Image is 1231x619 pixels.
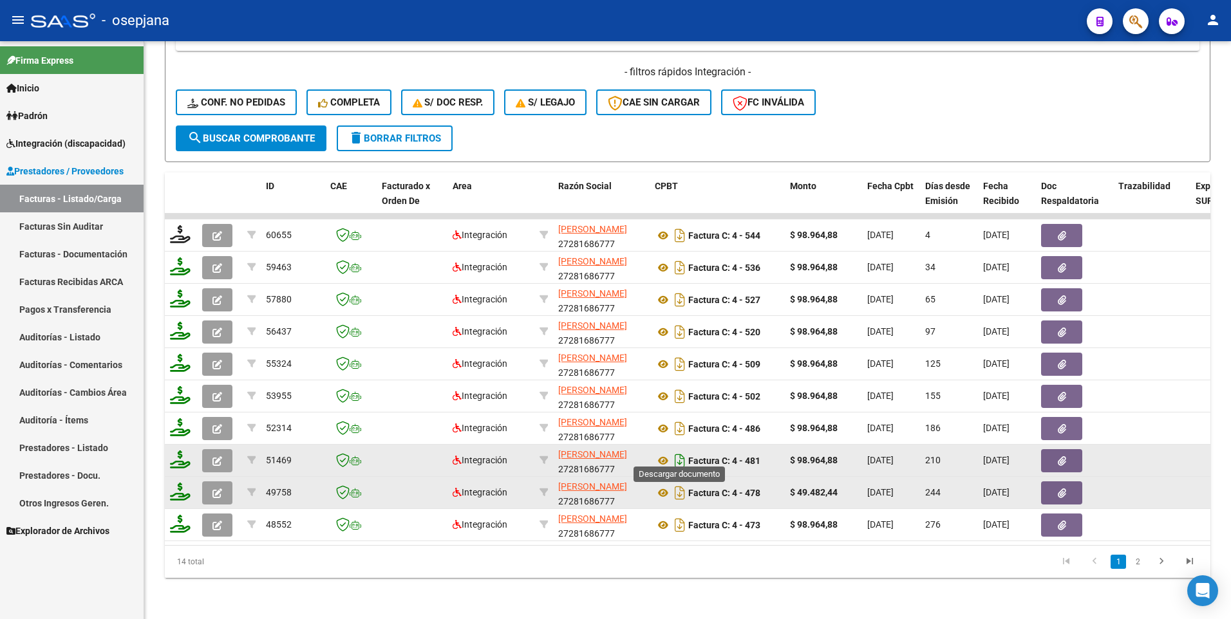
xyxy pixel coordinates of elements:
[377,172,447,229] datatable-header-cell: Facturado x Orden De
[558,286,644,313] div: 27281686777
[1178,555,1202,569] a: go to last page
[266,358,292,369] span: 55324
[790,358,838,369] strong: $ 98.964,88
[790,230,838,240] strong: $ 98.964,88
[790,487,838,497] strong: $ 49.482,44
[553,172,650,229] datatable-header-cell: Razón Social
[672,386,688,407] i: Descargar documento
[983,358,1010,369] span: [DATE]
[672,354,688,374] i: Descargar documento
[318,97,380,108] span: Completa
[1113,172,1190,229] datatable-header-cell: Trazabilidad
[453,519,507,530] span: Integración
[1118,181,1170,191] span: Trazabilidad
[453,487,507,497] span: Integración
[266,519,292,530] span: 48552
[867,181,914,191] span: Fecha Cpbt
[983,487,1010,497] span: [DATE]
[453,294,507,304] span: Integración
[266,230,292,240] span: 60655
[655,181,678,191] span: CPBT
[688,263,760,273] strong: Factura C: 4 - 536
[688,391,760,402] strong: Factura C: 4 - 502
[337,125,453,151] button: Borrar Filtros
[10,12,26,28] mat-icon: menu
[983,391,1010,401] span: [DATE]
[688,423,760,434] strong: Factura C: 4 - 486
[925,326,935,337] span: 97
[1036,172,1113,229] datatable-header-cell: Doc Respaldatoria
[790,423,838,433] strong: $ 98.964,88
[401,89,495,115] button: S/ Doc Resp.
[558,479,644,506] div: 27281686777
[672,450,688,471] i: Descargar documento
[790,391,838,401] strong: $ 98.964,88
[558,417,627,427] span: [PERSON_NAME]
[688,327,760,337] strong: Factura C: 4 - 520
[6,81,39,95] span: Inicio
[453,423,507,433] span: Integración
[266,294,292,304] span: 57880
[176,125,326,151] button: Buscar Comprobante
[187,97,285,108] span: Conf. no pedidas
[6,136,126,151] span: Integración (discapacidad)
[447,172,534,229] datatable-header-cell: Area
[867,391,894,401] span: [DATE]
[102,6,169,35] span: - osepjana
[558,181,612,191] span: Razón Social
[348,130,364,145] mat-icon: delete
[983,230,1010,240] span: [DATE]
[925,423,941,433] span: 186
[721,89,816,115] button: FC Inválida
[867,326,894,337] span: [DATE]
[558,224,627,234] span: [PERSON_NAME]
[558,256,627,266] span: [PERSON_NAME]
[688,456,760,466] strong: Factura C: 4 - 481
[413,97,484,108] span: S/ Doc Resp.
[867,423,894,433] span: [DATE]
[790,294,838,304] strong: $ 98.964,88
[867,487,894,497] span: [DATE]
[867,358,894,369] span: [DATE]
[672,322,688,342] i: Descargar documento
[558,320,627,331] span: [PERSON_NAME]
[925,487,941,497] span: 244
[688,520,760,530] strong: Factura C: 4 - 473
[504,89,587,115] button: S/ legajo
[867,519,894,530] span: [DATE]
[1041,181,1099,206] span: Doc Respaldatoria
[6,53,73,68] span: Firma Express
[867,262,894,272] span: [DATE]
[1082,555,1107,569] a: go to previous page
[6,109,48,123] span: Padrón
[176,89,297,115] button: Conf. no pedidas
[453,455,507,465] span: Integración
[266,262,292,272] span: 59463
[920,172,978,229] datatable-header-cell: Días desde Emisión
[266,326,292,337] span: 56437
[790,262,838,272] strong: $ 98.964,88
[1205,12,1221,28] mat-icon: person
[6,164,124,178] span: Prestadores / Proveedores
[266,455,292,465] span: 51469
[867,294,894,304] span: [DATE]
[925,455,941,465] span: 210
[672,225,688,246] i: Descargar documento
[688,295,760,305] strong: Factura C: 4 - 527
[925,181,970,206] span: Días desde Emisión
[558,449,627,459] span: [PERSON_NAME]
[266,181,274,191] span: ID
[925,230,930,240] span: 4
[453,358,507,369] span: Integración
[558,254,644,281] div: 27281686777
[558,512,644,539] div: 27281686777
[790,326,838,337] strong: $ 98.964,88
[266,423,292,433] span: 52314
[608,97,700,108] span: CAE SIN CARGAR
[983,455,1010,465] span: [DATE]
[1130,555,1145,569] a: 2
[1111,555,1126,569] a: 1
[925,519,941,530] span: 276
[453,230,507,240] span: Integración
[176,65,1199,79] h4: - filtros rápidos Integración -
